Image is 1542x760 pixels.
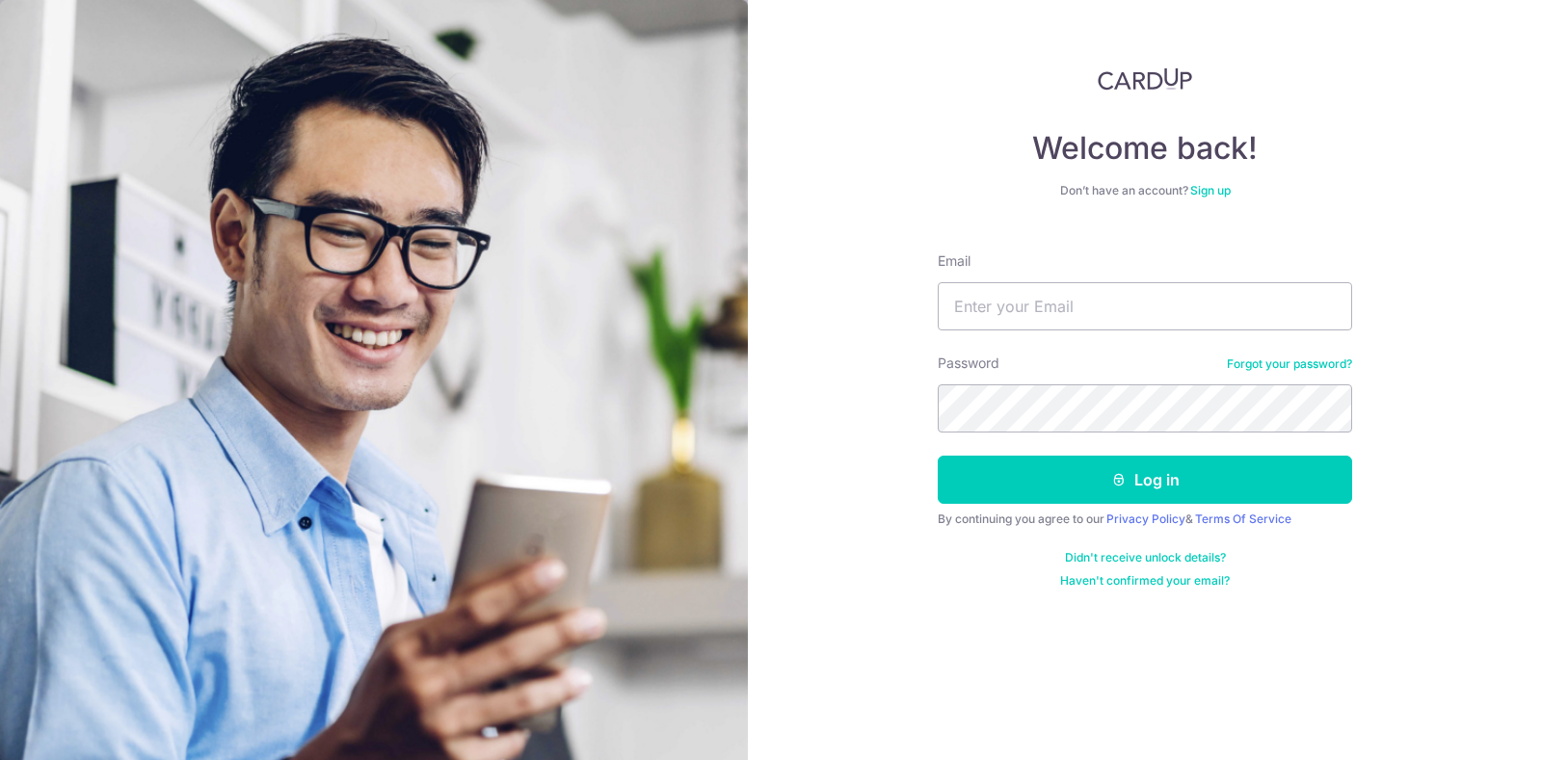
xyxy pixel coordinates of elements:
[938,456,1352,504] button: Log in
[1227,356,1352,372] a: Forgot your password?
[938,511,1352,527] div: By continuing you agree to our &
[1190,183,1231,197] a: Sign up
[1060,573,1230,589] a: Haven't confirmed your email?
[1065,550,1226,565] a: Didn't receive unlock details?
[1106,511,1185,526] a: Privacy Policy
[938,282,1352,330] input: Enter your Email
[938,354,999,373] label: Password
[1098,67,1192,91] img: CardUp Logo
[938,251,970,271] label: Email
[938,183,1352,198] div: Don’t have an account?
[1195,511,1291,526] a: Terms Of Service
[938,129,1352,168] h4: Welcome back!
